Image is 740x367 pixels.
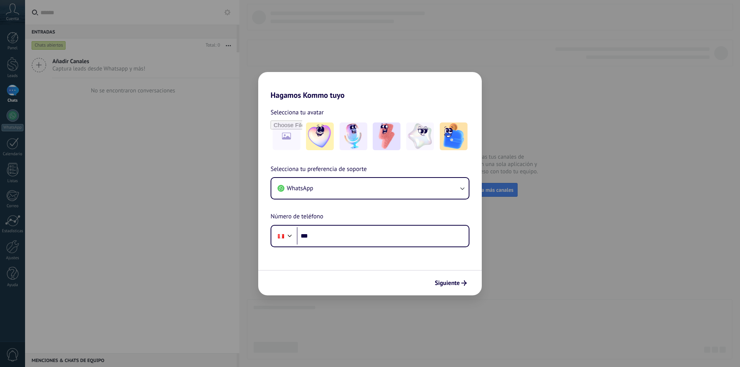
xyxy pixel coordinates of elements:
button: Siguiente [431,277,470,290]
div: Peru: + 51 [274,228,288,244]
img: -5.jpeg [440,122,468,150]
span: Siguiente [435,280,460,286]
button: WhatsApp [271,178,469,199]
img: -2.jpeg [340,122,367,150]
img: -4.jpeg [406,122,434,150]
img: -1.jpeg [306,122,334,150]
span: WhatsApp [287,184,313,192]
span: Número de teléfono [271,212,323,222]
img: -3.jpeg [373,122,400,150]
h2: Hagamos Kommo tuyo [258,72,482,100]
span: Selecciona tu avatar [271,107,324,117]
span: Selecciona tu preferencia de soporte [271,164,367,174]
